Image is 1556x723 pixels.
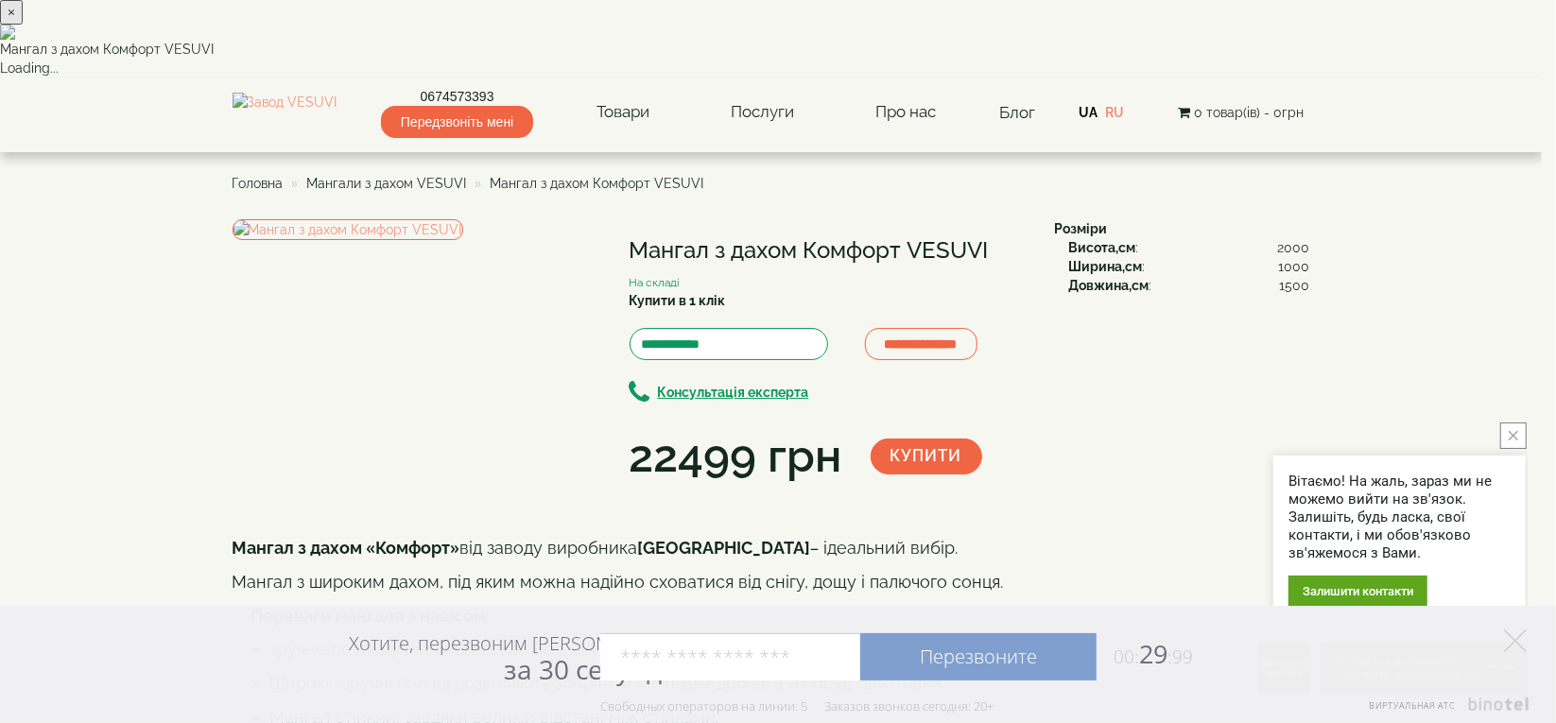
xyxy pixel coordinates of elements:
div: : [1069,276,1310,295]
div: Свободных операторов на линии: 5 Заказов звонков сегодня: 20+ [600,698,994,714]
p: від заводу виробника – ідеальний вибір. [233,536,1027,560]
div: Вітаємо! На жаль, зараз ми не можемо вийти на зв'язок. Залишіть, будь ласка, свої контакти, і ми ... [1288,473,1511,562]
span: Передзвоніть мені [381,106,533,138]
a: Блог [999,103,1035,122]
button: 0 товар(ів) - 0грн [1172,102,1309,123]
span: 1000 [1279,257,1310,276]
b: Розміри [1055,221,1108,236]
span: :99 [1167,645,1193,669]
a: UA [1079,105,1098,120]
small: На складі [630,276,681,289]
p: : [233,604,1027,628]
a: 0674573393 [381,87,533,106]
span: за 30 секунд? [504,651,673,687]
img: Завод VESUVI [233,93,337,132]
a: Товари [578,91,668,134]
a: Виртуальная АТС [1357,697,1532,723]
span: 2000 [1278,238,1310,257]
a: Мангали з дахом VESUVI [307,176,467,191]
b: Мангал з дахом «Комфорт» [233,538,460,558]
a: Послуги [712,91,813,134]
div: : [1069,238,1310,257]
a: Головна [233,176,284,191]
div: 22499 грн [630,424,842,489]
label: Купити в 1 клік [630,291,726,310]
b: Висота,см [1069,240,1136,255]
h1: Мангал з дахом Комфорт VESUVI [630,238,1027,263]
span: 29 [1097,636,1193,671]
button: Купити [871,439,982,474]
div: : [1069,257,1310,276]
span: Мангал з дахом Комфорт VESUVI [491,176,704,191]
b: Консультація експерта [658,385,809,400]
span: 00: [1114,645,1139,669]
a: Про нас [856,91,955,134]
b: [GEOGRAPHIC_DATA] [638,538,811,558]
div: Хотите, перезвоним [PERSON_NAME] [349,631,673,684]
b: Ширина,см [1069,259,1143,274]
span: Виртуальная АТС [1369,699,1456,712]
button: close button [1500,422,1527,449]
div: Залишити контакти [1288,576,1427,607]
b: Довжина,см [1069,278,1150,293]
p: Мангал з широким дахом, під яким можна надійно сховатися від снігу, дощу і палючого сонця. [233,570,1027,594]
span: 0 товар(ів) - 0грн [1194,105,1304,120]
a: Перезвоните [860,633,1097,680]
span: 1500 [1280,276,1310,295]
img: Мангал з дахом Комфорт VESUVI [233,219,463,240]
a: RU [1105,105,1124,120]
